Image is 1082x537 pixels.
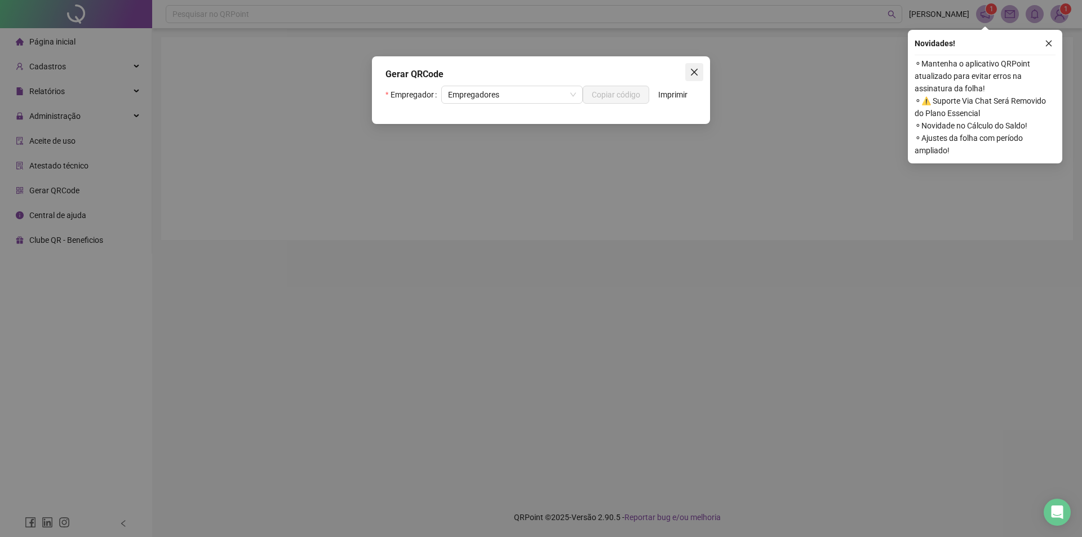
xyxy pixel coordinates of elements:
[915,57,1056,95] span: ⚬ Mantenha o aplicativo QRPoint atualizado para evitar erros na assinatura da folha!
[685,63,703,81] button: Close
[1045,39,1053,47] span: close
[915,119,1056,132] span: ⚬ Novidade no Cálculo do Saldo!
[1044,499,1071,526] div: Open Intercom Messenger
[583,86,649,104] button: Copiar código
[915,37,955,50] span: Novidades !
[385,68,697,81] div: Gerar QRCode
[448,86,576,103] span: Empregadores
[690,68,699,77] span: close
[915,132,1056,157] span: ⚬ Ajustes da folha com período ampliado!
[649,86,697,104] button: Imprimir
[385,86,441,104] label: Empregador
[915,95,1056,119] span: ⚬ ⚠️ Suporte Via Chat Será Removido do Plano Essencial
